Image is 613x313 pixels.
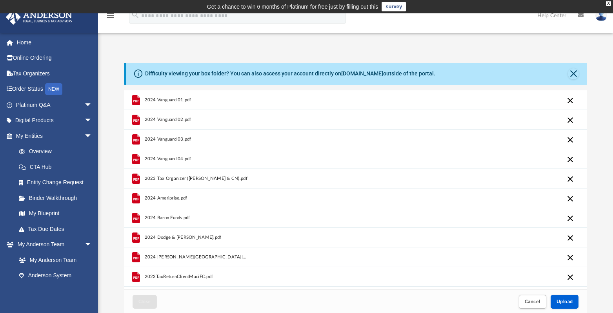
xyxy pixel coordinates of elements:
[144,156,191,161] span: 2024 Vanguard 04.pdf
[131,11,140,19] i: search
[568,68,579,79] button: Close
[144,254,247,259] span: 2024 [PERSON_NAME][GEOGRAPHIC_DATA][PERSON_NAME]pdf
[11,144,104,159] a: Overview
[4,9,75,25] img: Anderson Advisors Platinum Portal
[11,283,100,299] a: Client Referrals
[144,215,190,220] span: 2024 Baron Funds.pdf
[566,194,575,203] button: Cancel this upload
[5,35,104,50] a: Home
[606,1,611,6] div: close
[144,195,187,200] span: 2024 Ameriprise.pdf
[144,97,191,102] span: 2024 Vanguard 01.pdf
[145,70,435,78] div: Difficulty viewing your box folder? You can also access your account directly on outside of the p...
[11,221,104,237] a: Tax Due Dates
[525,299,540,304] span: Cancel
[11,252,96,268] a: My Anderson Team
[566,96,575,105] button: Cancel this upload
[138,299,151,304] span: Close
[382,2,406,11] a: survey
[84,128,100,144] span: arrow_drop_down
[45,83,62,95] div: NEW
[207,2,378,11] div: Get a chance to win 6 months of Platinum for free just by filling out this
[11,159,104,175] a: CTA Hub
[519,295,546,309] button: Cancel
[557,299,573,304] span: Upload
[566,135,575,145] button: Cancel this upload
[144,117,191,122] span: 2024 Vanguard 02.pdf
[5,237,100,253] a: My Anderson Teamarrow_drop_down
[84,97,100,113] span: arrow_drop_down
[566,233,575,243] button: Cancel this upload
[5,113,104,128] a: Digital Productsarrow_drop_down
[595,10,607,21] img: User Pic
[144,176,247,181] span: 2023 Tax Organizer ([PERSON_NAME] & CN).pdf
[11,175,104,190] a: Entity Change Request
[5,50,104,66] a: Online Ordering
[11,190,104,206] a: Binder Walkthrough
[11,268,100,284] a: Anderson System
[11,206,100,221] a: My Blueprint
[5,97,104,113] a: Platinum Q&Aarrow_drop_down
[566,174,575,184] button: Cancel this upload
[106,15,115,20] a: menu
[84,237,100,253] span: arrow_drop_down
[144,234,221,240] span: 2024 Dodge & [PERSON_NAME].pdf
[133,295,157,309] button: Close
[106,11,115,20] i: menu
[5,81,104,97] a: Order StatusNEW
[341,70,383,77] a: [DOMAIN_NAME]
[144,274,213,279] span: 2023TaxReturnClientMaciFC.pdf
[566,253,575,262] button: Cancel this upload
[144,136,191,141] span: 2024 Vanguard 03.pdf
[566,155,575,164] button: Cancel this upload
[566,115,575,125] button: Cancel this upload
[5,128,104,144] a: My Entitiesarrow_drop_down
[5,66,104,81] a: Tax Organizers
[124,90,588,290] div: grid
[566,214,575,223] button: Cancel this upload
[84,113,100,129] span: arrow_drop_down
